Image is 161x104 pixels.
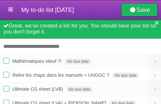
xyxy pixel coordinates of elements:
label: Done [3,86,9,92]
label: Done [3,58,9,64]
span: Relire les chaps dans les manuels + UHGGC ? [12,72,111,78]
span: Mathématiques viteuf ?! [12,58,63,64]
span: My to-do list [DATE] [21,7,74,13]
span: No due date [66,86,93,92]
span: No due date [112,72,139,78]
span: No due date [64,58,91,64]
span: Ultimate CG sheet (LVB) [12,86,65,92]
a: Save [121,3,158,17]
label: Done [3,72,9,78]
